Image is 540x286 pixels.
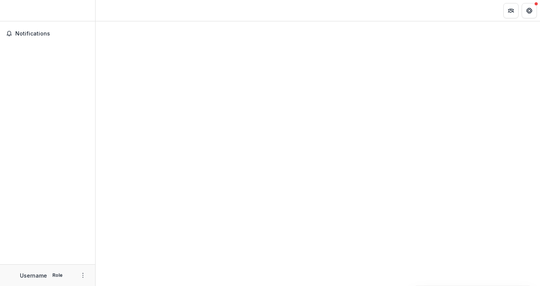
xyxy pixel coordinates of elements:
button: Get Help [522,3,537,18]
span: Notifications [15,31,89,37]
button: Notifications [3,27,92,40]
p: Username [20,271,47,280]
button: More [78,271,88,280]
button: Partners [503,3,519,18]
p: Role [50,272,65,279]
